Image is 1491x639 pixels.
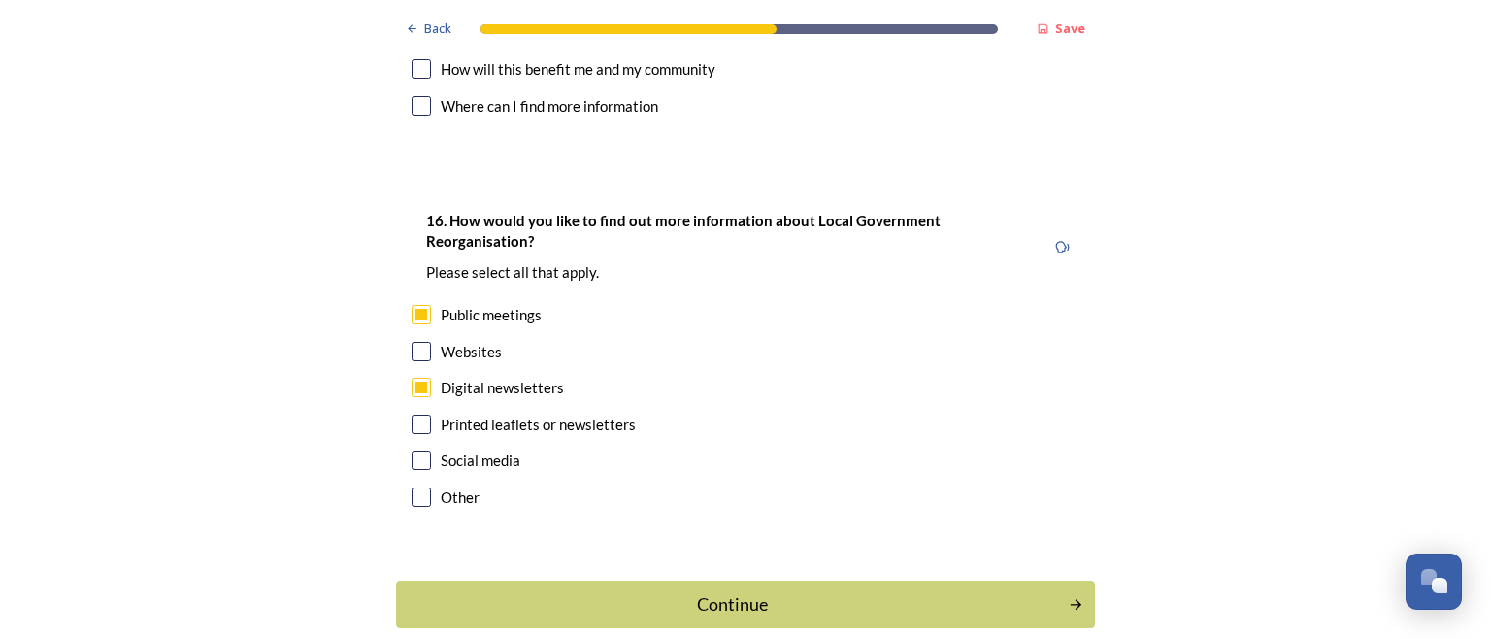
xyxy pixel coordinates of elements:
[441,487,480,509] div: Other
[426,212,944,250] strong: 16. How would you like to find out more information about Local Government Reorganisation?
[441,341,502,363] div: Websites
[407,591,1058,618] div: Continue
[424,19,451,38] span: Back
[1406,554,1462,610] button: Open Chat
[441,95,658,118] div: Where can I find more information
[441,414,636,436] div: Printed leaflets or newsletters
[396,581,1095,628] button: Continue
[426,262,1030,283] p: Please select all that apply.
[1055,19,1085,37] strong: Save
[441,304,542,326] div: Public meetings
[441,377,564,399] div: Digital newsletters
[441,58,715,81] div: How will this benefit me and my community
[441,450,520,472] div: Social media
